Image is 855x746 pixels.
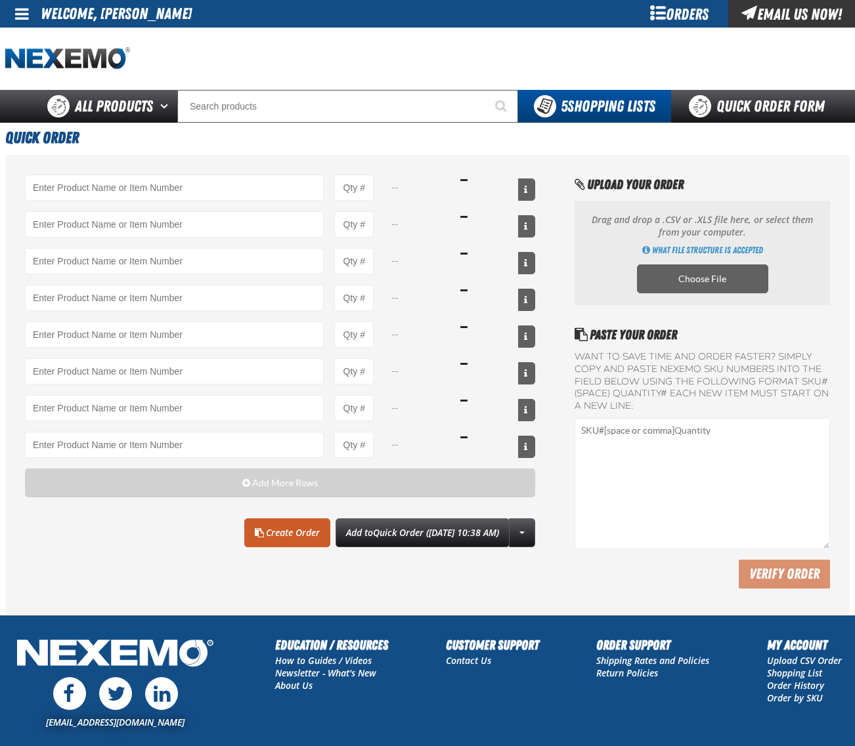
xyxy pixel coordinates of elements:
[518,325,535,348] button: View All Prices
[518,178,535,201] button: View All Prices
[25,248,324,274] : Product
[13,635,217,674] img: Nexemo Logo
[275,667,376,679] a: Newsletter - What's New
[46,716,185,728] a: [EMAIL_ADDRESS][DOMAIN_NAME]
[518,90,671,123] button: You have 5 Shopping Lists. Open to view details
[25,285,324,311] : Product
[334,358,374,384] input: Product Quantity
[334,175,374,201] input: Product Quantity
[336,518,510,547] button: Add toQuick Order ([DATE] 10:38 AM)
[275,654,372,667] a: How to Guides / Videos
[25,358,324,384] : Product
[334,285,374,311] input: Product Quantity
[75,94,153,118] span: All Products
[25,211,324,238] : Product
[25,468,535,497] button: Add More Rows
[518,289,535,311] button: View All Prices
[518,362,535,384] button: View All Prices
[244,518,330,547] a: Create Order
[518,215,535,238] button: View All Prices
[5,47,130,70] img: Nexemo logo
[518,436,535,458] button: View All Prices
[518,252,535,274] button: View All Prices
[767,635,842,655] h2: My Account
[25,321,324,348] : Product
[275,679,313,692] a: About Us
[509,518,535,547] a: More Actions
[575,175,830,194] h2: Upload Your Order
[25,432,324,458] : Product
[25,395,324,421] : Product
[588,214,817,239] p: Drag and drop a .CSV or .XLS file here, or select them from your computer.
[334,248,374,274] input: Product Quantity
[373,526,499,539] span: Quick Order ([DATE] 10:38 AM)
[596,667,658,679] a: Return Policies
[518,399,535,421] button: View All Prices
[334,395,374,421] input: Product Quantity
[177,90,518,123] input: Search
[334,321,374,348] input: Product Quantity
[252,478,318,488] span: Add More Rows
[334,211,374,238] input: Product Quantity
[767,679,824,692] a: Order History
[575,351,830,413] label: Want to save time and order faster? Simply copy and paste NEXEMO SKU numbers into the field below...
[446,635,539,655] h2: Customer Support
[156,90,177,123] button: Open All Products pages
[561,97,655,115] span: Shopping Lists
[561,97,567,115] strong: 5
[5,47,130,70] a: Home
[485,90,518,123] button: Start Searching
[334,432,374,458] input: Product Quantity
[767,692,823,704] a: Order by SKU
[575,325,830,344] h2: Paste Your Order
[346,526,499,539] span: Add to
[5,129,79,147] span: Quick Order
[671,90,849,123] a: Quick Order Form
[596,635,709,655] h2: Order Support
[642,244,763,257] a: Get Directions of how to import multiple products using an CSV, XLSX or ODS file. Opens a popup
[596,654,709,667] a: Shipping Rates and Policies
[637,264,768,293] label: Choose CSV, XLSX or ODS file to import multiple products. Opens a popup
[446,654,491,667] a: Contact Us
[25,175,324,201] input: Product
[275,635,388,655] h2: Education / Resources
[767,667,822,679] a: Shopping List
[767,654,842,667] a: Upload CSV Order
